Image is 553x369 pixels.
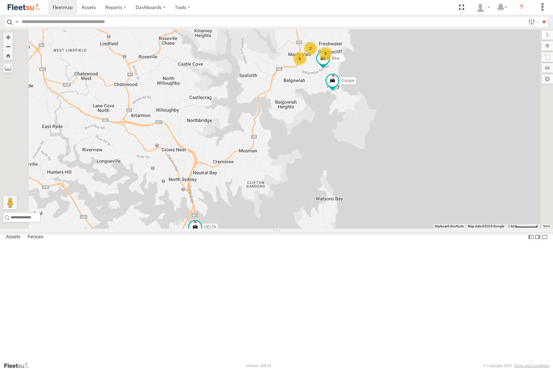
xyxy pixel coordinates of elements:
span: 1 km [508,224,515,228]
span: Blue [332,56,340,61]
button: Keyboard shortcuts [435,224,464,229]
div: Katy Horvath [473,2,492,12]
label: Assets [3,232,24,242]
button: Zoom in [3,33,13,42]
span: DELTA [204,225,216,230]
button: Zoom out [3,42,13,51]
label: Measure [3,63,13,73]
label: Fences [24,232,47,242]
div: © Copyright 2025 - [483,364,549,368]
div: 2 [304,42,317,55]
span: Map data ©2025 Google [468,224,504,228]
img: fleetsu-logo-horizontal.svg [7,3,41,12]
button: Zoom Home [3,51,13,60]
label: Dock Summary Table to the Right [534,232,541,242]
label: Hide Summary Table [541,232,548,242]
div: 6 [293,52,306,65]
div: 2 [319,47,332,60]
span: Troopie [341,78,354,83]
a: Visit our Website [4,362,34,369]
i: ? [516,2,527,13]
label: Search Filter Options [526,17,540,27]
div: Version: 309.01 [246,364,272,368]
label: Search Query [14,17,19,27]
label: Dock Summary Table to the Left [528,232,534,242]
label: Map Settings [542,74,553,84]
button: Map scale: 1 km per 63 pixels [506,224,540,229]
a: Terms and Conditions [514,364,549,368]
button: Drag Pegman onto the map to open Street View [3,196,17,209]
a: Terms (opens in new tab) [543,225,550,228]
